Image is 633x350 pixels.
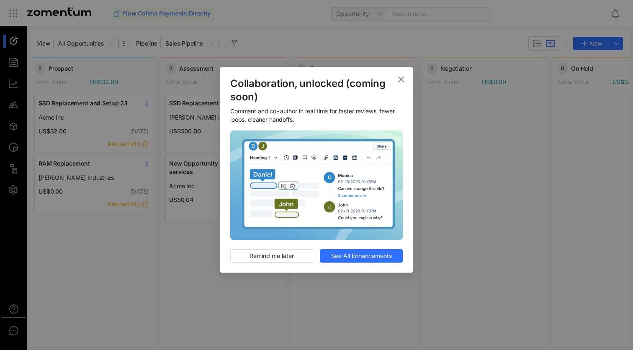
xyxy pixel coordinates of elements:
[230,107,403,124] span: Comment and co-author in real time for faster reviews, fewer loops, cleaner handoffs.
[250,252,294,261] span: Remind me later
[389,67,413,90] button: Close
[230,250,313,263] button: Remind me later
[230,130,403,240] img: 1759472800357-Collaboration.png
[230,77,403,104] span: Collaboration, unlocked (coming soon)
[320,250,403,263] button: See All Enhancements
[331,252,392,261] span: See All Enhancements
